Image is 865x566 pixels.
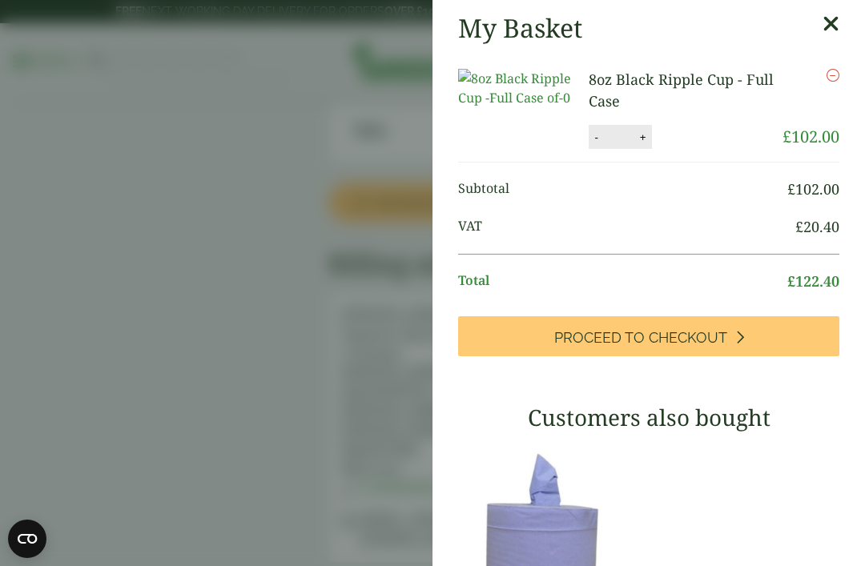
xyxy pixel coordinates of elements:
img: 8oz Black Ripple Cup -Full Case of-0 [458,69,589,107]
bdi: 102.00 [783,126,839,147]
span: Total [458,271,787,292]
a: 8oz Black Ripple Cup - Full Case [589,70,774,110]
button: - [589,130,602,144]
h3: Customers also bought [458,404,839,432]
a: Proceed to Checkout [458,316,839,356]
bdi: 122.40 [787,271,839,291]
span: £ [787,271,795,291]
bdi: 102.00 [787,179,839,199]
bdi: 20.40 [795,217,839,236]
button: Open CMP widget [8,520,46,558]
span: Subtotal [458,179,787,200]
span: Proceed to Checkout [554,329,727,347]
span: £ [795,217,803,236]
button: + [635,130,651,144]
h2: My Basket [458,13,582,43]
span: £ [787,179,795,199]
span: £ [783,126,791,147]
a: Remove this item [827,69,839,82]
span: VAT [458,216,795,238]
